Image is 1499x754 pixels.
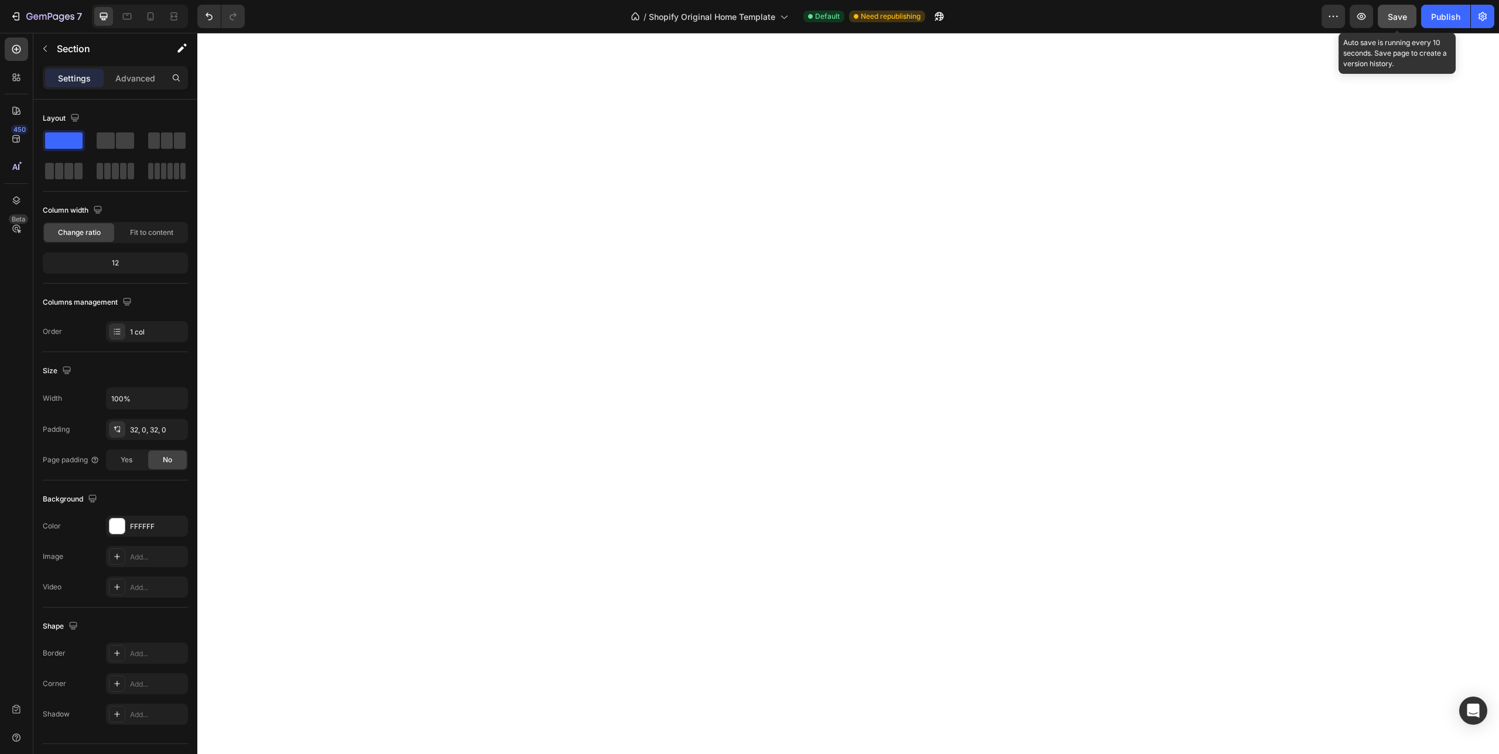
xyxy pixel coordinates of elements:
span: Default [815,11,840,22]
input: Auto [107,388,187,409]
button: 7 [5,5,87,28]
div: Column width [43,203,105,219]
div: 450 [11,125,28,134]
span: / [644,11,646,23]
span: No [163,455,172,465]
div: Columns management [43,295,134,311]
div: Shape [43,619,80,634]
div: Color [43,521,61,531]
p: Advanced [115,72,155,84]
div: Layout [43,111,82,127]
div: Corner [43,678,66,689]
div: 12 [45,255,186,271]
div: Size [43,363,74,379]
div: Publish [1431,11,1460,23]
button: Publish [1421,5,1470,28]
span: Need republishing [861,11,920,22]
iframe: Design area [197,33,1499,754]
span: Yes [121,455,132,465]
div: Undo/Redo [197,5,245,28]
div: Add... [130,679,185,690]
div: Add... [130,649,185,659]
div: Order [43,326,62,337]
div: Open Intercom Messenger [1459,697,1487,725]
div: FFFFFF [130,521,185,532]
div: Video [43,582,61,592]
div: Beta [9,214,28,224]
div: Add... [130,552,185,562]
span: Change ratio [58,227,101,238]
div: Width [43,393,62,404]
p: Section [57,42,153,56]
span: Fit to content [130,227,173,238]
div: 1 col [130,327,185,337]
p: 7 [77,9,82,23]
div: Add... [130,582,185,593]
div: Border [43,648,66,659]
p: Settings [58,72,91,84]
div: Add... [130,709,185,720]
div: Image [43,551,63,562]
div: Padding [43,424,70,435]
div: 32, 0, 32, 0 [130,425,185,435]
span: Shopify Original Home Template [649,11,775,23]
div: Background [43,492,100,507]
div: Shadow [43,709,70,719]
button: Save [1378,5,1416,28]
div: Page padding [43,455,100,465]
span: Save [1388,12,1407,22]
